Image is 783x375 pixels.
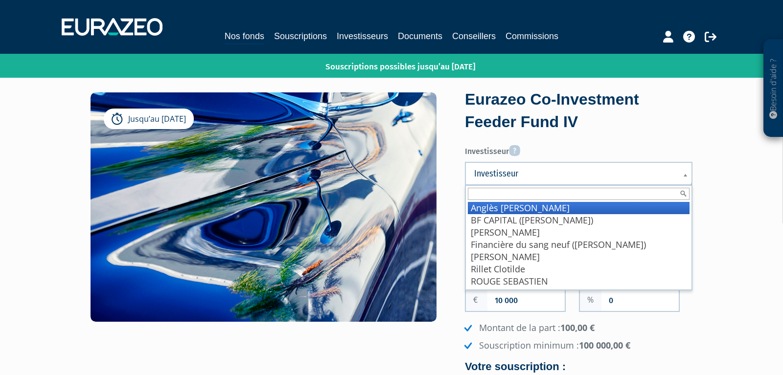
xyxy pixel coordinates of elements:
a: Commissions [506,29,558,43]
li: Financière du sang neuf ([PERSON_NAME]) [468,239,690,251]
div: Jusqu’au [DATE] [104,109,194,129]
span: Investisseur [474,168,670,179]
li: [PERSON_NAME] [468,226,690,239]
a: Investisseurs [337,29,388,43]
h4: Votre souscription : [465,361,692,373]
a: Conseillers [452,29,496,43]
p: Souscriptions possibles jusqu’au [DATE] [297,56,475,73]
input: Montant de la souscription souhaité [487,289,565,311]
img: 1732889491-logotype_eurazeo_blanc_rvb.png [62,18,162,36]
div: Eurazeo Co-Investment Feeder Fund IV [465,88,692,133]
strong: 100,00 € [560,322,595,333]
label: Investisseur [465,141,692,157]
strong: 100 000,00 € [579,339,630,351]
li: Souscription minimum : [462,339,692,352]
input: Frais d'entrée [601,289,679,311]
li: Montant de la part : [462,322,692,334]
img: Eurazeo Co-Investment Feeder Fund IV [91,92,437,321]
li: Anglès [PERSON_NAME] [468,202,690,214]
p: Besoin d'aide ? [768,44,779,132]
li: Rillet Clotilde [468,263,690,275]
a: Nos fonds [225,29,264,44]
a: Documents [398,29,442,43]
li: BF CAPITAL ([PERSON_NAME]) [468,214,690,226]
a: Souscriptions [274,29,327,43]
li: ROUGE SEBASTIEN [468,275,690,287]
li: [PERSON_NAME] [468,251,690,263]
